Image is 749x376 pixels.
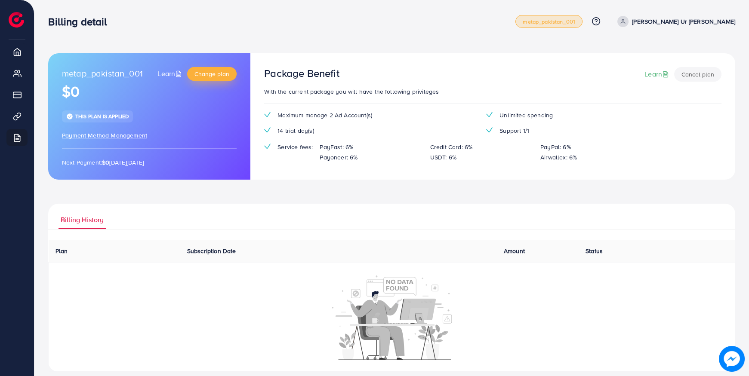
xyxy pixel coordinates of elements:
[523,19,575,24] span: metap_pakistan_001
[55,247,68,255] span: Plan
[264,112,271,117] img: tick
[277,111,372,119] span: Maximum manage 2 Ad Account(s)
[62,131,147,140] span: Payment Method Management
[486,127,493,133] img: tick
[157,69,184,79] a: Learn
[264,67,339,79] h3: Package Benefit
[632,16,735,27] p: [PERSON_NAME] Ur [PERSON_NAME]
[719,346,745,372] img: image
[62,157,237,168] p: Next Payment: [DATE][DATE]
[102,158,109,167] strong: $0
[62,83,237,101] h1: $0
[62,67,143,81] span: metap_pakistan_001
[320,142,353,152] p: PayFast: 6%
[9,12,24,28] img: logo
[264,86,721,97] p: With the current package you will have the following privileges
[75,113,129,120] span: This plan is applied
[66,113,73,120] img: tick
[486,112,493,117] img: tick
[540,142,571,152] p: PayPal: 6%
[187,67,237,81] button: Change plan
[586,247,603,255] span: Status
[674,67,721,82] button: Cancel plan
[499,126,529,135] span: Support 1/1
[430,152,456,162] p: USDT: 6%
[264,127,271,133] img: tick
[515,15,583,28] a: metap_pakistan_001
[61,215,104,225] span: Billing History
[48,15,114,28] h3: Billing detail
[540,152,577,162] p: Airwallex: 6%
[644,69,671,79] a: Learn
[430,142,472,152] p: Credit Card: 6%
[499,111,553,119] span: Unlimited spending
[264,144,271,149] img: tick
[194,70,229,78] span: Change plan
[187,247,236,255] span: Subscription Date
[277,143,313,151] span: Service fees:
[504,247,525,255] span: Amount
[614,16,735,27] a: [PERSON_NAME] Ur [PERSON_NAME]
[332,274,452,360] img: No account
[277,126,314,135] span: 14 trial day(s)
[320,152,358,162] p: Payoneer: 6%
